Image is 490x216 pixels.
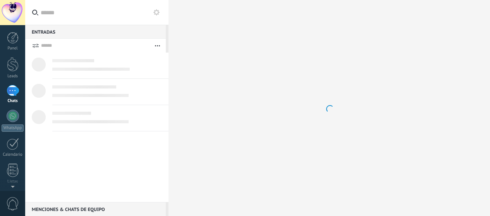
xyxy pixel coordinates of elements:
div: Panel [2,46,24,51]
div: Entradas [25,25,166,39]
div: WhatsApp [2,124,24,132]
div: Menciones & Chats de equipo [25,202,166,216]
div: Calendario [2,152,24,157]
div: Leads [2,74,24,79]
div: Chats [2,99,24,104]
button: Más [149,39,166,53]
